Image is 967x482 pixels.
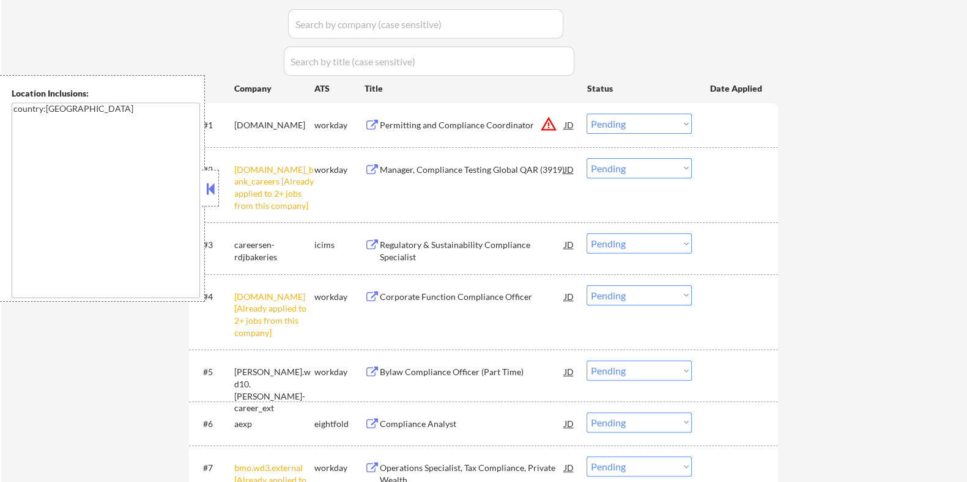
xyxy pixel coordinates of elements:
div: [PERSON_NAME].wd10.[PERSON_NAME]-career_ext [234,366,314,414]
div: eightfold [314,418,364,430]
div: JD [563,360,575,382]
div: Corporate Function Compliance Officer [379,291,564,303]
div: [DOMAIN_NAME] [234,119,314,131]
div: JD [563,114,575,136]
div: careersen-rdjbakeries [234,239,314,263]
div: Manager, Compliance Testing Global QAR (3919) [379,164,564,176]
div: workday [314,366,364,378]
div: Status [587,77,692,99]
div: [DOMAIN_NAME]_bank_careers [Already applied to 2+ jobs from this company] [234,164,314,211]
div: Regulatory & Sustainability Compliance Specialist [379,239,564,263]
div: JD [563,158,575,180]
div: Permitting and Compliance Coordinator [379,119,564,131]
div: #7 [202,462,224,474]
div: workday [314,291,364,303]
div: #5 [202,366,224,378]
div: Date Applied [710,82,763,95]
div: JD [563,233,575,255]
div: workday [314,462,364,474]
div: [DOMAIN_NAME] [Already applied to 2+ jobs from this company] [234,291,314,338]
div: Bylaw Compliance Officer (Part Time) [379,366,564,378]
div: aexp [234,418,314,430]
div: ATS [314,82,364,95]
button: warning_amber [539,115,557,133]
div: Title [364,82,575,95]
div: icims [314,239,364,251]
div: Location Inclusions: [12,87,200,100]
div: workday [314,164,364,176]
input: Search by company (case sensitive) [288,9,563,38]
div: JD [563,412,575,434]
div: #6 [202,418,224,430]
input: Search by title (case sensitive) [284,46,574,76]
div: Company [234,82,314,95]
div: JD [563,285,575,307]
div: Compliance Analyst [379,418,564,430]
div: workday [314,119,364,131]
div: JD [563,456,575,478]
